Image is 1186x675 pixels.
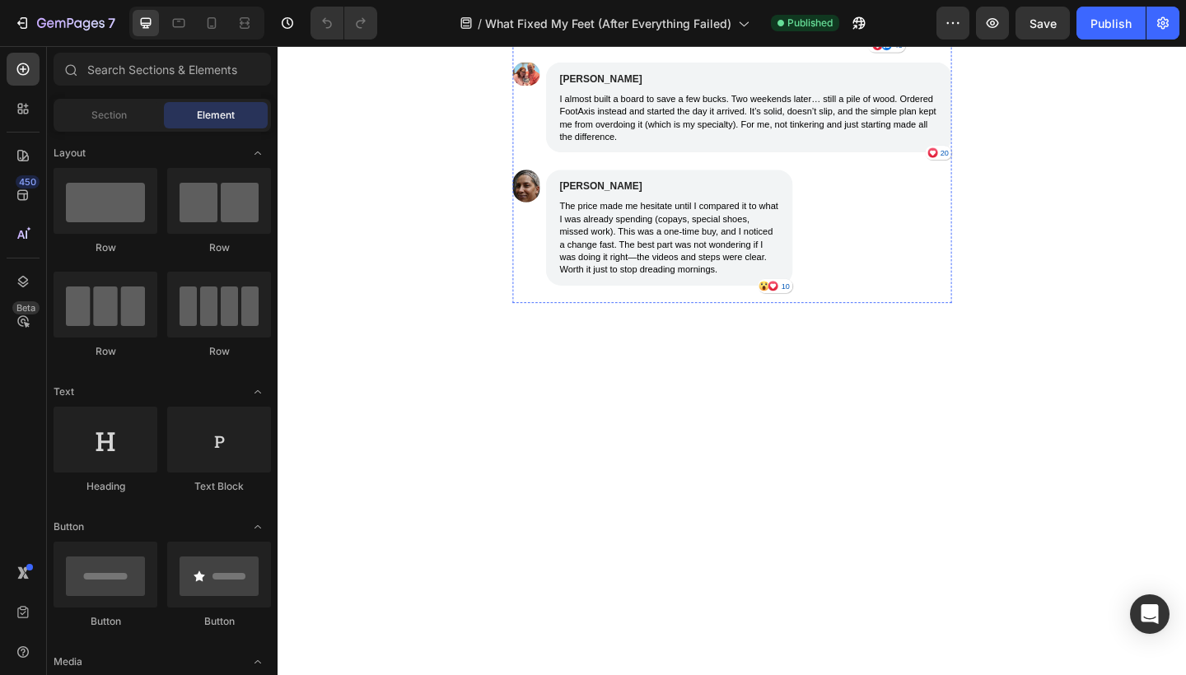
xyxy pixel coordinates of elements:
[1076,7,1146,40] button: Publish
[108,13,115,33] p: 7
[167,344,271,359] div: Row
[167,479,271,494] div: Text Block
[245,514,271,540] span: Toggle open
[54,344,157,359] div: Row
[1016,7,1070,40] button: Save
[306,145,545,161] p: [PERSON_NAME]
[1130,594,1170,634] div: Open Intercom Messenger
[1090,15,1132,32] div: Publish
[245,140,271,166] span: Toggle open
[245,379,271,405] span: Toggle open
[54,519,84,534] span: Button
[16,175,40,189] div: 450
[245,649,271,675] span: Toggle open
[167,240,271,255] div: Row
[787,16,833,30] span: Published
[167,614,271,629] div: Button
[1030,16,1057,30] span: Save
[12,301,40,314] div: Beta
[54,614,157,629] div: Button
[306,169,544,250] span: The price made me hesitate until I compared it to what I was already spending (copays, special sh...
[91,108,127,123] span: Section
[197,108,235,123] span: Element
[54,146,86,161] span: Layout
[306,52,716,105] span: I almost built a board to save a few bucks. Two weekends later… still a pile of wood. Ordered Foo...
[54,654,82,669] span: Media
[54,384,74,399] span: Text
[478,15,482,32] span: /
[278,46,1186,675] iframe: Design area
[548,255,557,268] p: 10
[7,7,123,40] button: 7
[311,7,377,40] div: Undo/Redo
[54,240,157,255] div: Row
[721,110,730,123] p: 20
[255,135,285,170] img: gempages_580139764934509140-1599d15e-3034-44fe-988a-65811fb44cc2.png
[485,15,731,32] span: What Fixed My Feet (After Everything Failed)
[54,479,157,494] div: Heading
[54,53,271,86] input: Search Sections & Elements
